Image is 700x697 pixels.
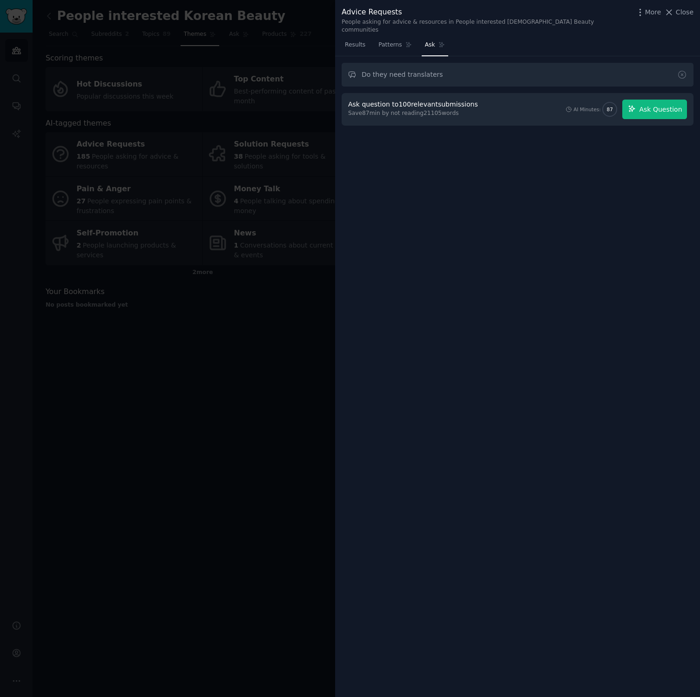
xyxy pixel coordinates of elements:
div: AI Minutes: [573,106,601,113]
a: Results [342,38,369,57]
a: Ask [422,38,448,57]
div: Save 87 min by not reading 21105 words [348,109,481,118]
span: Ask Question [639,105,682,114]
span: Results [345,41,365,49]
span: Patterns [378,41,402,49]
span: Ask [425,41,435,49]
div: People asking for advice & resources in People interested [DEMOGRAPHIC_DATA] Beauty communities [342,18,630,34]
span: 87 [607,106,613,113]
button: Close [664,7,693,17]
button: More [635,7,661,17]
span: Close [676,7,693,17]
button: Ask Question [622,100,687,119]
span: More [645,7,661,17]
div: Advice Requests [342,7,630,18]
div: Ask question to 100 relevant submissions [348,100,478,109]
a: Patterns [375,38,415,57]
input: Ask a question about Advice Requests in this audience... [342,63,693,87]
